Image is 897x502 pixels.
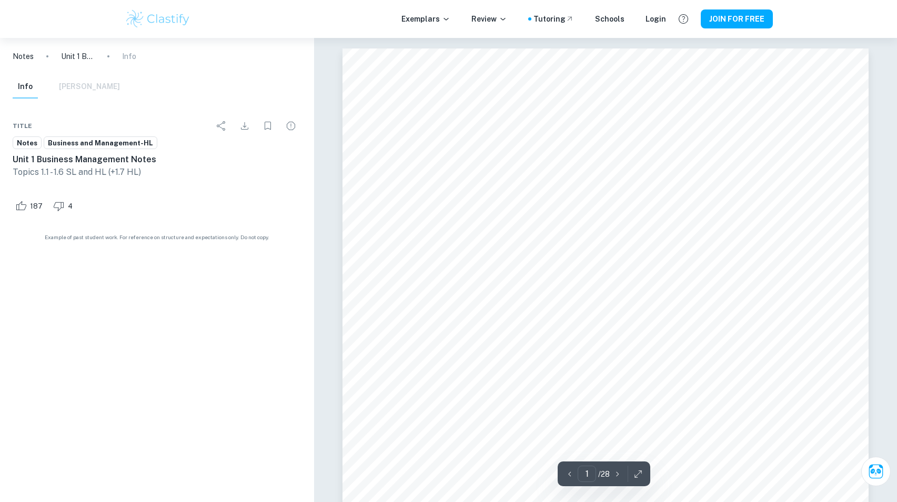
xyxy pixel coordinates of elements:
[401,13,450,25] p: Exemplars
[701,9,773,28] button: JOIN FOR FREE
[595,13,624,25] a: Schools
[13,75,38,99] button: Info
[674,10,692,28] button: Help and Feedback
[13,233,301,241] span: Example of past student work. For reference on structure and expectations only. Do not copy.
[13,138,41,149] span: Notes
[125,8,192,29] img: Clastify logo
[861,457,891,486] button: Ask Clai
[61,51,95,62] p: Unit 1 Business Management Notes
[646,13,666,25] a: Login
[13,198,48,214] div: Like
[51,198,78,214] div: Dislike
[234,115,255,136] div: Download
[44,136,157,150] a: Business and Management-HL
[62,201,78,212] span: 4
[211,115,232,136] div: Share
[533,13,574,25] a: Tutoring
[13,153,301,166] h6: Unit 1 Business Management Notes
[13,166,301,179] p: Topics 1.1 - 1.6 SL and HL (+1.7 HL)
[24,201,48,212] span: 187
[13,121,32,131] span: Title
[471,13,507,25] p: Review
[598,468,610,480] p: / 28
[13,51,34,62] a: Notes
[122,51,136,62] p: Info
[280,115,301,136] div: Report issue
[13,136,42,150] a: Notes
[44,138,157,149] span: Business and Management-HL
[257,115,278,136] div: Bookmark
